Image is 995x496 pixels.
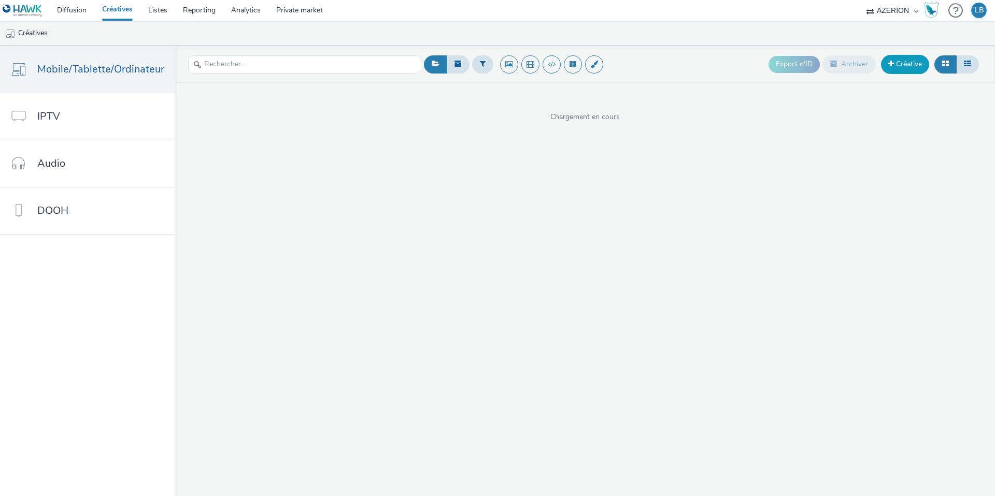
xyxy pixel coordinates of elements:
[822,55,876,73] button: Archiver
[923,2,939,19] img: Hawk Academy
[175,112,995,122] span: Chargement en cours
[5,28,16,39] img: mobile
[3,4,42,17] img: undefined Logo
[956,55,979,73] button: Liste
[975,3,984,18] div: LB
[188,55,421,74] input: Rechercher...
[769,56,820,72] button: Export d'ID
[37,109,60,124] span: IPTV
[934,55,957,73] button: Grille
[923,2,943,19] a: Hawk Academy
[37,62,164,77] span: Mobile/Tablette/Ordinateur
[881,55,929,74] a: Créative
[37,156,65,171] span: Audio
[37,203,68,218] span: DOOH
